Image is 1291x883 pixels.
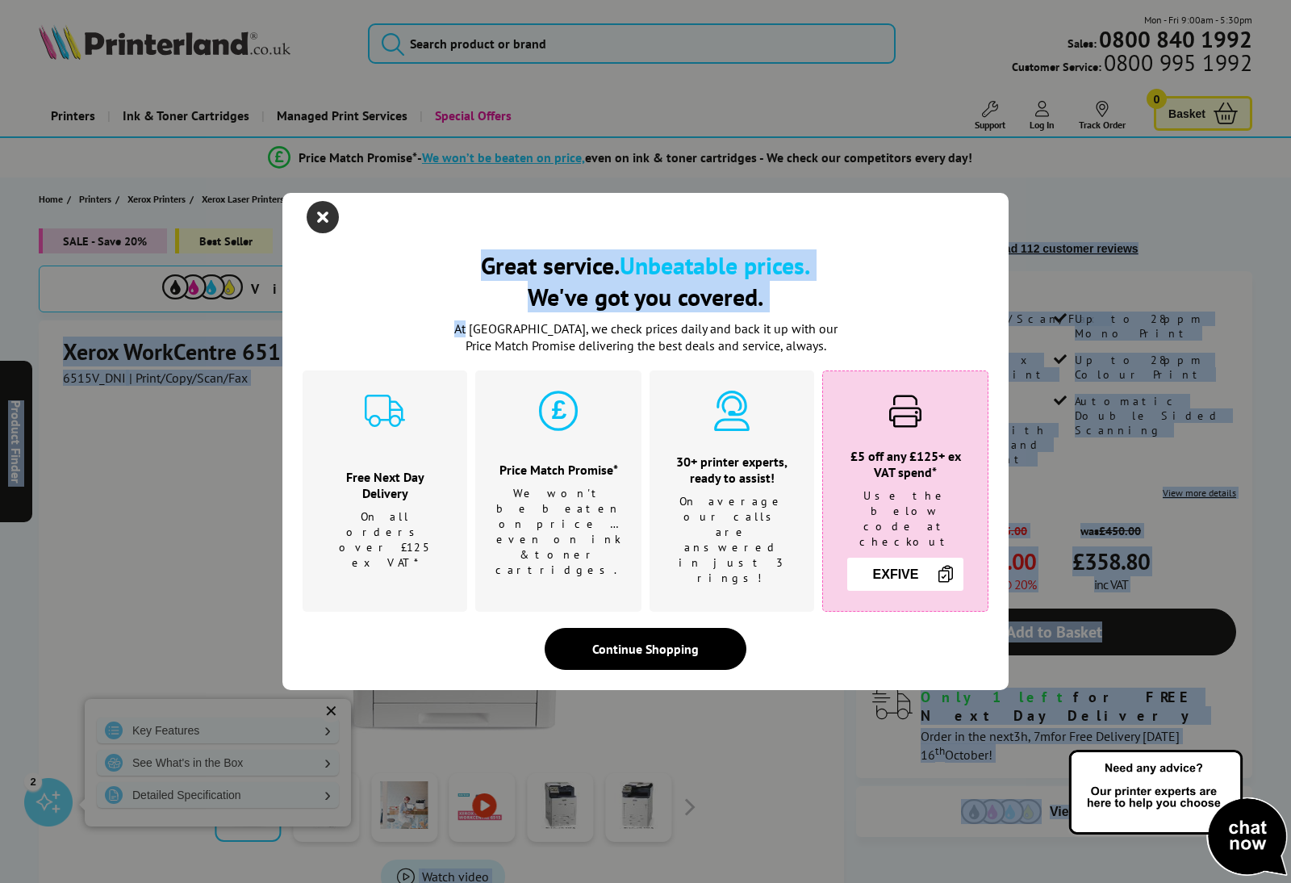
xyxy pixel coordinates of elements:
img: Open Live Chat window [1065,747,1291,880]
img: Copy Icon [936,564,955,584]
img: expert-cyan.svg [712,391,752,431]
button: close modal [311,205,335,229]
div: Continue Shopping [545,628,746,670]
p: On average our calls are answered in just 3 rings! [670,494,794,586]
img: delivery-cyan.svg [365,391,405,431]
p: Use the below code at checkout [843,488,967,550]
h3: Free Next Day Delivery [323,469,447,501]
h3: £5 off any £125+ ex VAT spend* [843,448,967,480]
b: Unbeatable prices. [620,249,810,281]
p: We won't be beaten on price …even on ink & toner cartridges. [495,486,621,578]
p: On all orders over £125 ex VAT* [323,509,447,571]
h3: Price Match Promise* [495,462,621,478]
p: At [GEOGRAPHIC_DATA], we check prices daily and back it up with our Price Match Promise deliverin... [444,320,847,354]
h2: Great service. We've got you covered. [303,249,988,312]
h3: 30+ printer experts, ready to assist! [670,454,794,486]
img: price-promise-cyan.svg [538,391,579,431]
